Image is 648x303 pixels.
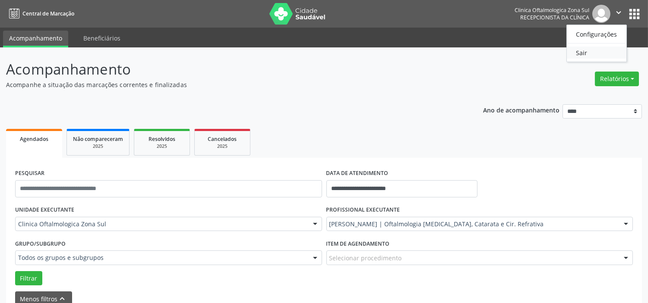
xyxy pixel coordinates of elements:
button: Filtrar [15,271,42,286]
a: Sair [567,47,626,59]
button: apps [627,6,642,22]
span: Central de Marcação [22,10,74,17]
span: Selecionar procedimento [329,253,402,262]
img: img [592,5,610,23]
ul:  [566,25,627,62]
a: Configurações [567,28,626,40]
span: Clinica Oftalmologica Zona Sul [18,220,304,228]
a: Beneficiários [77,31,126,46]
span: Não compareceram [73,135,123,143]
button:  [610,5,627,23]
div: 2025 [140,143,183,150]
label: PESQUISAR [15,167,44,180]
label: UNIDADE EXECUTANTE [15,203,74,217]
i:  [614,8,623,17]
p: Ano de acompanhamento [483,104,559,115]
span: Cancelados [208,135,237,143]
label: Item de agendamento [326,237,390,250]
span: Agendados [20,135,48,143]
label: Grupo/Subgrupo [15,237,66,250]
button: Relatórios [595,72,639,86]
span: Resolvidos [149,135,175,143]
p: Acompanhe a situação das marcações correntes e finalizadas [6,80,451,89]
span: Recepcionista da clínica [520,14,589,21]
div: 2025 [73,143,123,150]
label: PROFISSIONAL EXECUTANTE [326,203,400,217]
p: Acompanhamento [6,59,451,80]
a: Acompanhamento [3,31,68,47]
span: Todos os grupos e subgrupos [18,253,304,262]
div: Clinica Oftalmologica Zona Sul [515,6,589,14]
a: Central de Marcação [6,6,74,21]
div: 2025 [201,143,244,150]
label: DATA DE ATENDIMENTO [326,167,389,180]
span: [PERSON_NAME] | Oftalmologia [MEDICAL_DATA], Catarata e Cir. Refrativa [329,220,616,228]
